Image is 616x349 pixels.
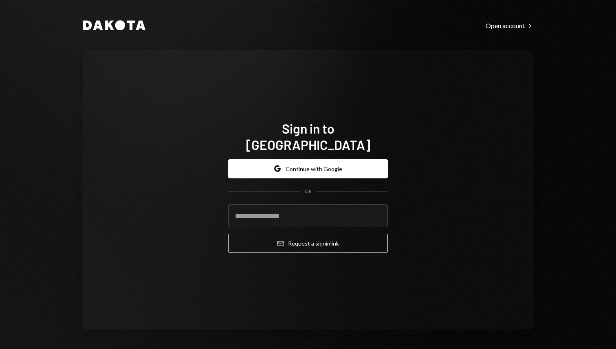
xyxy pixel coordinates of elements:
button: Request a signinlink [228,234,388,253]
h1: Sign in to [GEOGRAPHIC_DATA] [228,120,388,153]
div: Open account [486,22,533,30]
button: Continue with Google [228,159,388,178]
a: Open account [486,21,533,30]
div: OR [305,188,312,195]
